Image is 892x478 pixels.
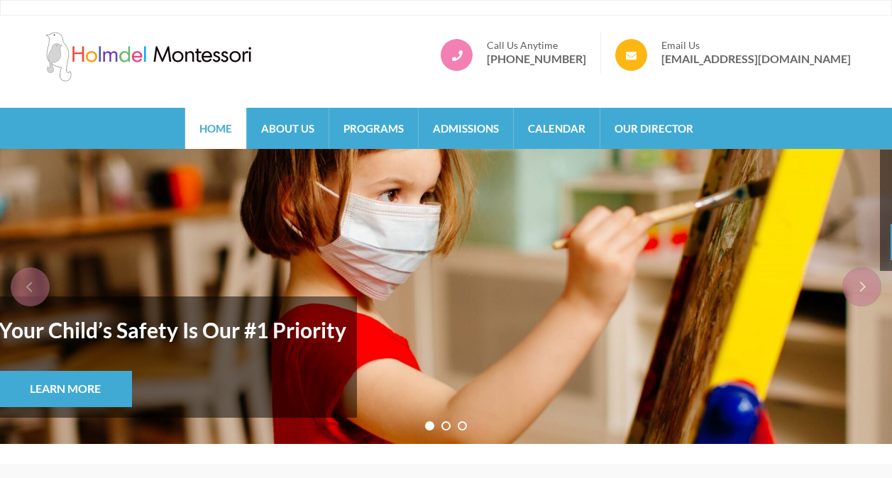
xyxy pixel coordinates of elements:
span: Email Us [661,39,851,52]
a: Calendar [514,108,600,149]
a: [PHONE_NUMBER] [487,52,586,66]
a: Programs [329,108,418,149]
div: next [842,267,881,306]
div: prev [11,267,50,306]
a: About Us [247,108,329,149]
a: Our Director [600,108,707,149]
span: Call Us Anytime [487,39,586,52]
a: [EMAIL_ADDRESS][DOMAIN_NAME] [661,52,851,66]
img: Holmdel Montessori School [42,32,255,82]
a: Home [185,108,246,149]
a: Admissions [419,108,513,149]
